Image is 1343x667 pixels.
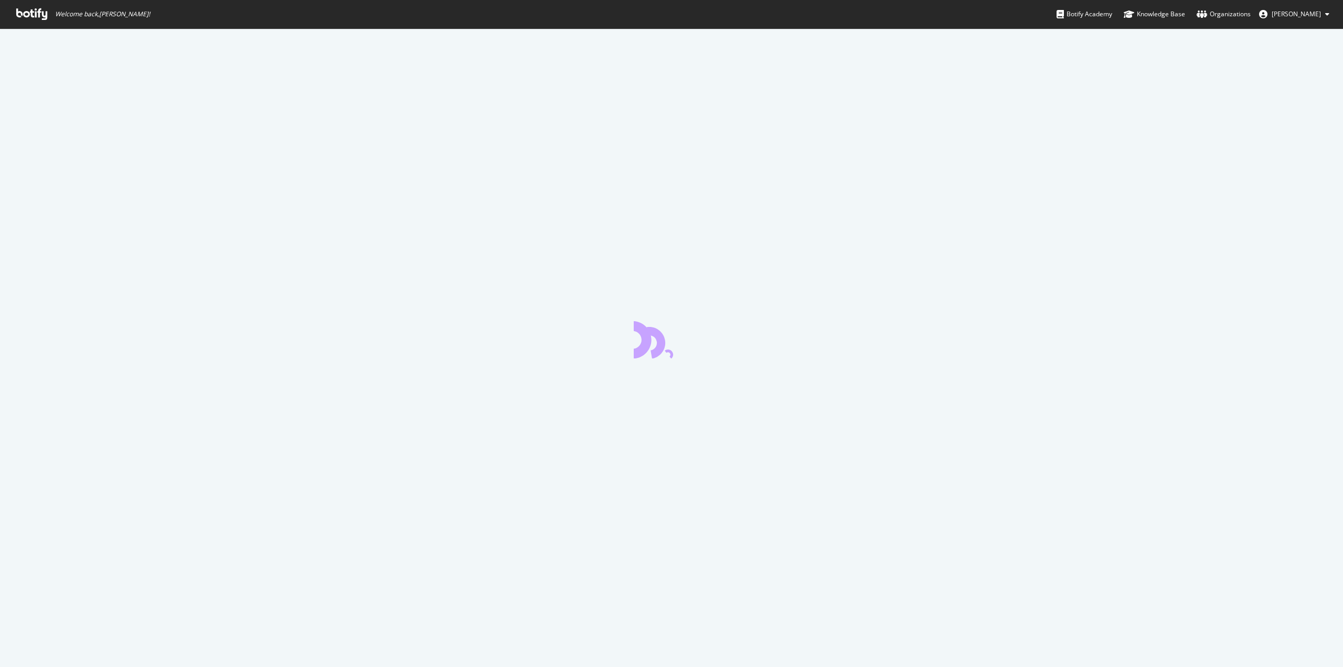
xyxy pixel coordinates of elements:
span: Welcome back, [PERSON_NAME] ! [55,10,150,18]
span: Antonio Monllor [1272,9,1321,18]
div: animation [634,321,709,358]
div: Knowledge Base [1124,9,1185,19]
div: Botify Academy [1057,9,1112,19]
div: Organizations [1197,9,1251,19]
button: [PERSON_NAME] [1251,6,1338,23]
